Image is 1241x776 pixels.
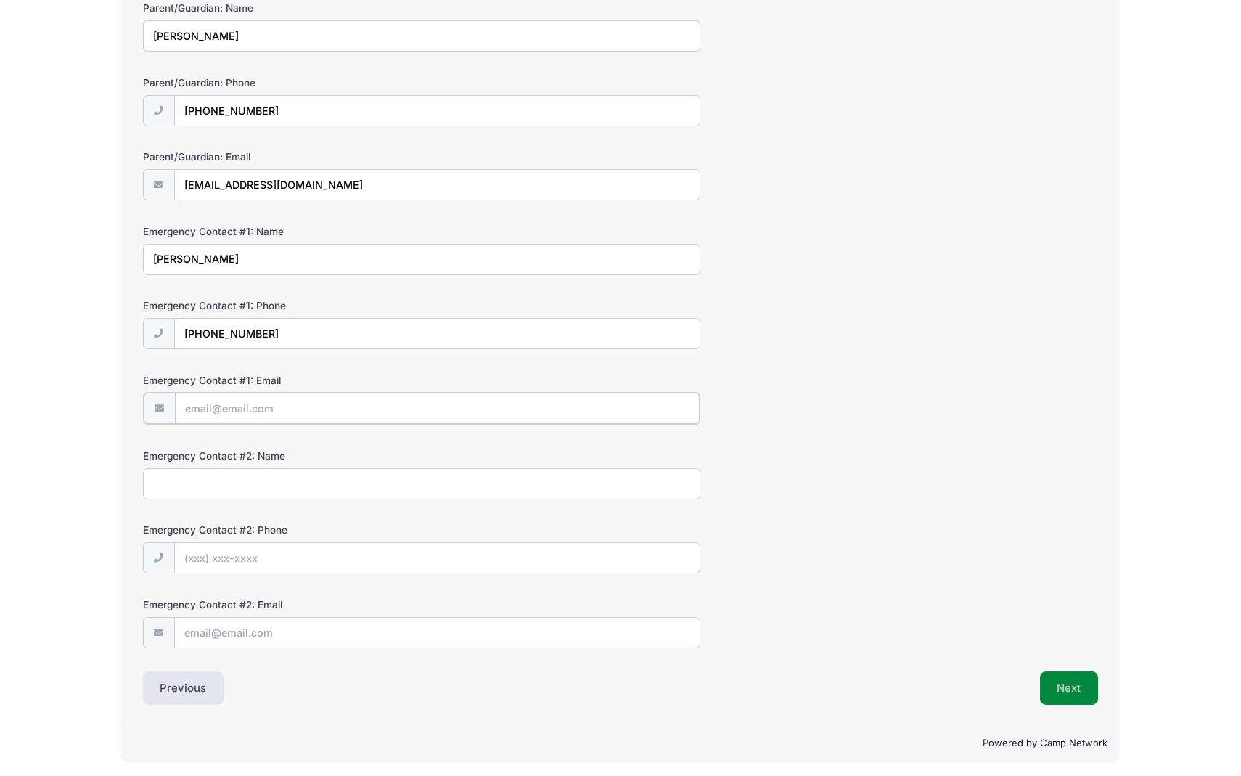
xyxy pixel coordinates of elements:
input: email@email.com [174,169,700,200]
label: Emergency Contact #2: Name [143,449,462,463]
label: Parent/Guardian: Phone [143,75,462,90]
input: email@email.com [174,617,700,648]
label: Emergency Contact #2: Email [143,597,462,612]
input: (xxx) xxx-xxxx [174,542,700,573]
label: Emergency Contact #1: Name [143,224,462,239]
button: Next [1040,671,1099,705]
input: (xxx) xxx-xxxx [174,95,700,126]
label: Parent/Guardian: Email [143,150,462,164]
button: Previous [143,671,224,705]
input: (xxx) xxx-xxxx [174,318,700,349]
input: email@email.com [175,393,700,424]
p: Powered by Camp Network [134,736,1108,751]
label: Emergency Contact #1: Email [143,373,462,388]
label: Emergency Contact #2: Phone [143,523,462,537]
label: Parent/Guardian: Name [143,1,462,15]
label: Emergency Contact #1: Phone [143,298,462,313]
